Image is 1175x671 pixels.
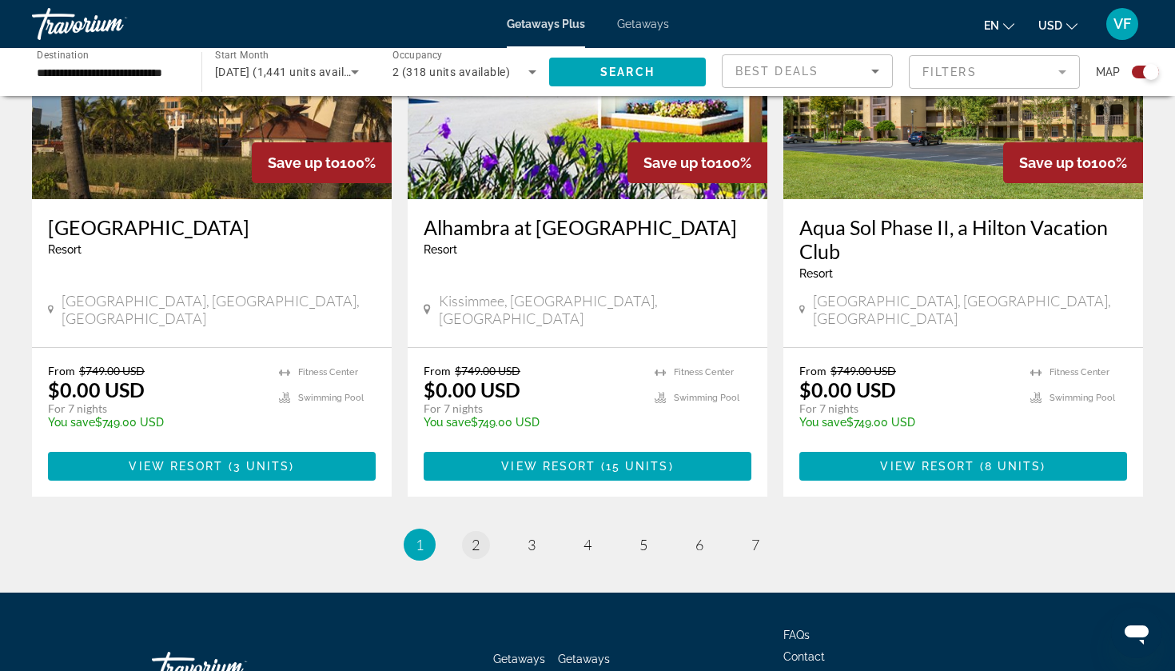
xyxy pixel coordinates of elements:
[1003,142,1143,183] div: 100%
[298,367,358,377] span: Fitness Center
[783,650,825,663] a: Contact
[424,452,751,481] button: View Resort(15 units)
[37,49,89,60] span: Destination
[1019,154,1091,171] span: Save up to
[830,364,896,377] span: $749.00 USD
[584,536,591,553] span: 4
[799,267,833,280] span: Resort
[298,393,364,403] span: Swimming Pool
[79,364,145,377] span: $749.00 USD
[909,54,1080,90] button: Filter
[617,18,669,30] a: Getaways
[799,416,846,429] span: You save
[62,292,376,327] span: [GEOGRAPHIC_DATA], [GEOGRAPHIC_DATA], [GEOGRAPHIC_DATA]
[799,364,826,377] span: From
[424,401,639,416] p: For 7 nights
[813,292,1127,327] span: [GEOGRAPHIC_DATA], [GEOGRAPHIC_DATA], [GEOGRAPHIC_DATA]
[975,460,1046,473] span: ( )
[880,460,974,473] span: View Resort
[751,536,759,553] span: 7
[799,416,1014,429] p: $749.00 USD
[501,460,595,473] span: View Resort
[424,377,520,401] p: $0.00 USD
[48,215,376,239] a: [GEOGRAPHIC_DATA]
[627,142,767,183] div: 100%
[493,653,545,665] a: Getaways
[507,18,585,30] a: Getaways Plus
[1096,61,1120,83] span: Map
[799,452,1127,481] button: View Resort(8 units)
[985,460,1042,473] span: 8 units
[455,364,520,377] span: $749.00 USD
[424,243,457,256] span: Resort
[695,536,703,553] span: 6
[416,536,424,553] span: 1
[799,401,1014,416] p: For 7 nights
[674,367,734,377] span: Fitness Center
[424,364,451,377] span: From
[799,377,896,401] p: $0.00 USD
[984,14,1014,37] button: Change language
[1113,16,1131,32] span: VF
[600,66,655,78] span: Search
[1111,607,1162,658] iframe: Button to launch messaging window
[215,50,269,61] span: Start Month
[268,154,340,171] span: Save up to
[424,215,751,239] a: Alhambra at [GEOGRAPHIC_DATA]
[735,65,819,78] span: Best Deals
[1050,393,1115,403] span: Swimming Pool
[48,364,75,377] span: From
[1050,367,1109,377] span: Fitness Center
[783,629,810,641] a: FAQs
[606,460,669,473] span: 15 units
[528,536,536,553] span: 3
[215,66,370,78] span: [DATE] (1,441 units available)
[984,19,999,32] span: en
[48,377,145,401] p: $0.00 USD
[674,393,739,403] span: Swimming Pool
[233,460,290,473] span: 3 units
[1038,14,1077,37] button: Change currency
[48,452,376,481] button: View Resort(3 units)
[32,529,1143,561] nav: Pagination
[472,536,480,553] span: 2
[424,416,639,429] p: $749.00 USD
[595,460,673,473] span: ( )
[252,142,392,183] div: 100%
[392,66,510,78] span: 2 (318 units available)
[639,536,647,553] span: 5
[439,292,751,327] span: Kissimmee, [GEOGRAPHIC_DATA], [GEOGRAPHIC_DATA]
[643,154,715,171] span: Save up to
[48,243,82,256] span: Resort
[392,50,443,61] span: Occupancy
[129,460,223,473] span: View Resort
[48,401,263,416] p: For 7 nights
[799,215,1127,263] a: Aqua Sol Phase II, a Hilton Vacation Club
[1038,19,1062,32] span: USD
[735,62,879,81] mat-select: Sort by
[48,416,95,429] span: You save
[549,58,706,86] button: Search
[1101,7,1143,41] button: User Menu
[224,460,295,473] span: ( )
[32,3,192,45] a: Travorium
[424,416,471,429] span: You save
[48,416,263,429] p: $749.00 USD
